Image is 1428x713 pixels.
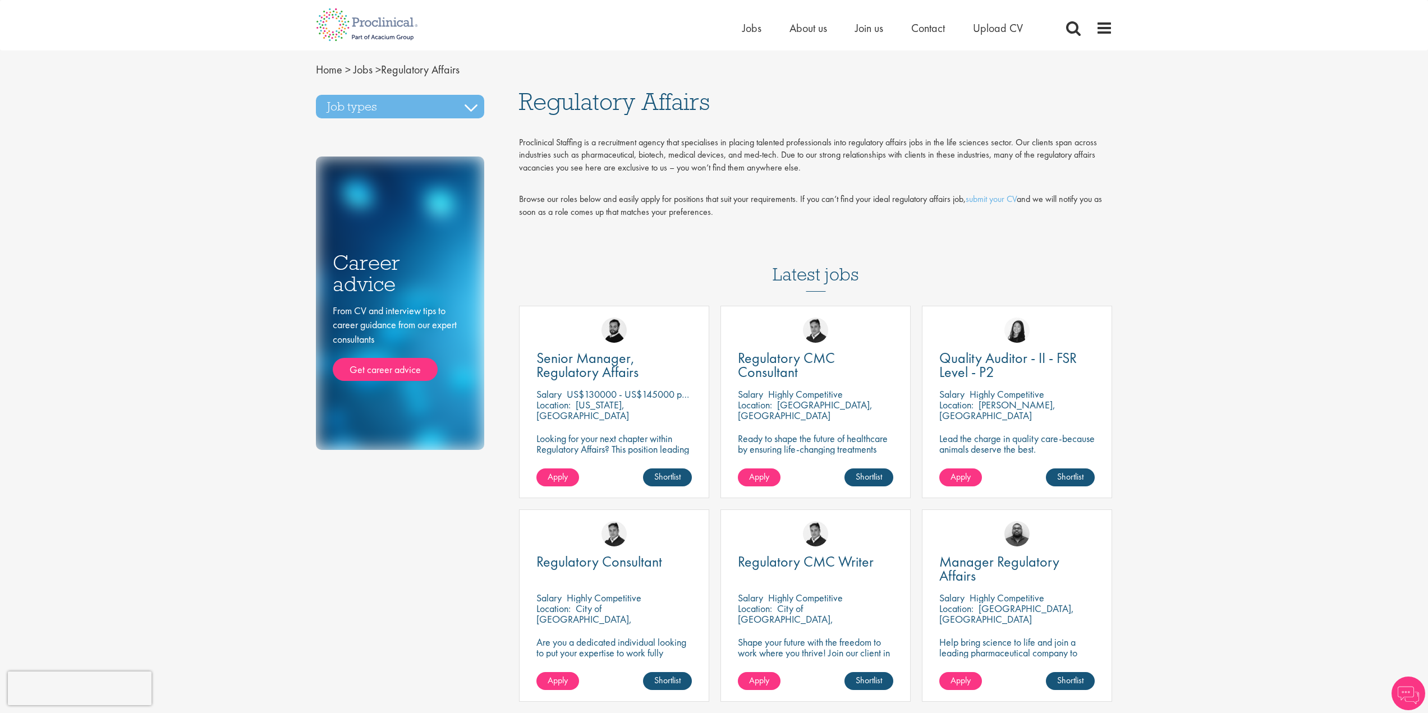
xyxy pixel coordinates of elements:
[939,602,974,615] span: Location:
[738,348,835,381] span: Regulatory CMC Consultant
[939,433,1095,454] p: Lead the charge in quality care-because animals deserve the best.
[519,136,1113,175] div: Proclinical Staffing is a recruitment agency that specialises in placing talented professionals i...
[601,521,627,546] img: Peter Duvall
[375,62,381,77] span: >
[789,21,827,35] a: About us
[567,591,641,604] p: Highly Competitive
[536,348,639,381] span: Senior Manager, Regulatory Affairs
[803,521,828,546] img: Peter Duvall
[738,468,780,486] a: Apply
[643,672,692,690] a: Shortlist
[844,468,893,486] a: Shortlist
[738,388,763,401] span: Salary
[768,388,843,401] p: Highly Competitive
[970,388,1044,401] p: Highly Competitive
[536,398,571,411] span: Location:
[536,433,692,476] p: Looking for your next chapter within Regulatory Affairs? This position leading projects and worki...
[738,351,893,379] a: Regulatory CMC Consultant
[738,602,772,615] span: Location:
[536,398,629,422] p: [US_STATE], [GEOGRAPHIC_DATA]
[738,602,833,636] p: City of [GEOGRAPHIC_DATA], [GEOGRAPHIC_DATA]
[333,358,438,381] a: Get career advice
[939,468,982,486] a: Apply
[939,637,1095,690] p: Help bring science to life and join a leading pharmaceutical company to play a key role in delive...
[738,672,780,690] a: Apply
[742,21,761,35] a: Jobs
[1046,468,1095,486] a: Shortlist
[738,433,893,497] p: Ready to shape the future of healthcare by ensuring life-changing treatments meet global regulato...
[536,591,562,604] span: Salary
[333,252,467,295] h3: Career advice
[768,591,843,604] p: Highly Competitive
[601,318,627,343] img: Nick Walker
[738,591,763,604] span: Salary
[536,351,692,379] a: Senior Manager, Regulatory Affairs
[536,602,571,615] span: Location:
[1004,521,1030,546] img: Ashley Bennett
[911,21,945,35] a: Contact
[773,237,859,292] h3: Latest jobs
[951,674,971,686] span: Apply
[8,671,151,705] iframe: reCAPTCHA
[536,672,579,690] a: Apply
[939,388,965,401] span: Salary
[939,591,965,604] span: Salary
[316,62,460,77] span: Regulatory Affairs
[939,602,1074,625] p: [GEOGRAPHIC_DATA], [GEOGRAPHIC_DATA]
[536,388,562,401] span: Salary
[1046,672,1095,690] a: Shortlist
[567,388,717,401] p: US$130000 - US$145000 per annum
[316,62,342,77] a: breadcrumb link to Home
[643,468,692,486] a: Shortlist
[536,637,692,690] p: Are you a dedicated individual looking to put your expertise to work fully flexibly in a remote p...
[966,193,1017,205] a: submit your CV
[548,674,568,686] span: Apply
[738,398,873,422] p: [GEOGRAPHIC_DATA], [GEOGRAPHIC_DATA]
[519,86,710,117] span: Regulatory Affairs
[939,555,1095,583] a: Manager Regulatory Affairs
[970,591,1044,604] p: Highly Competitive
[939,398,1055,422] p: [PERSON_NAME], [GEOGRAPHIC_DATA]
[738,555,893,569] a: Regulatory CMC Writer
[855,21,883,35] a: Join us
[536,468,579,486] a: Apply
[536,602,632,636] p: City of [GEOGRAPHIC_DATA], [GEOGRAPHIC_DATA]
[353,62,373,77] a: breadcrumb link to Jobs
[345,62,351,77] span: >
[939,351,1095,379] a: Quality Auditor - II - FSR Level - P2
[738,552,874,571] span: Regulatory CMC Writer
[844,672,893,690] a: Shortlist
[1392,677,1425,710] img: Chatbot
[738,398,772,411] span: Location:
[973,21,1023,35] a: Upload CV
[939,348,1077,381] span: Quality Auditor - II - FSR Level - P2
[749,471,769,482] span: Apply
[519,193,1113,219] div: Browse our roles below and easily apply for positions that suit your requirements. If you can’t f...
[951,471,971,482] span: Apply
[939,398,974,411] span: Location:
[316,95,484,118] h3: Job types
[1004,318,1030,343] img: Numhom Sudsok
[548,471,568,482] span: Apply
[536,555,692,569] a: Regulatory Consultant
[749,674,769,686] span: Apply
[536,552,662,571] span: Regulatory Consultant
[738,637,893,669] p: Shape your future with the freedom to work where you thrive! Join our client in this fully remote...
[939,552,1059,585] span: Manager Regulatory Affairs
[333,303,467,381] div: From CV and interview tips to career guidance from our expert consultants
[939,672,982,690] a: Apply
[803,318,828,343] img: Peter Duvall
